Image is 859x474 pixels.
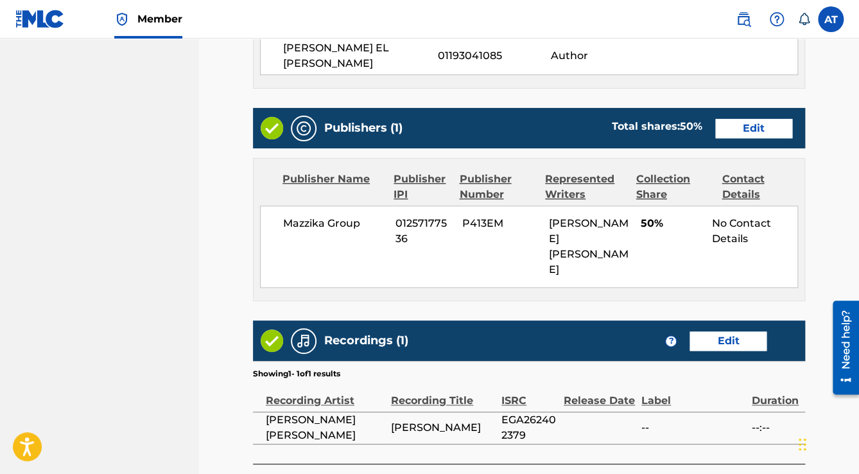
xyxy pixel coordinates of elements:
span: [PERSON_NAME] [PERSON_NAME] [266,412,385,443]
div: Help [764,6,790,32]
h5: Recordings (1) [324,333,408,348]
div: No Contact Details [712,216,797,247]
div: Release Date [564,380,635,408]
span: --:-- [752,420,799,435]
img: MLC Logo [15,10,65,28]
img: search [736,12,751,27]
div: Duration [752,380,799,408]
img: Recordings [296,333,311,349]
span: Mazzika Group [283,216,386,231]
img: Publishers [296,121,311,136]
div: Recording Title [391,380,495,408]
div: ISRC [501,380,557,408]
div: Contact Details [722,171,798,202]
span: [PERSON_NAME] [PERSON_NAME] [548,217,628,276]
span: EGA262402379 [501,412,557,443]
div: Label [641,380,745,408]
p: Showing 1 - 1 of 1 results [253,368,340,380]
span: [PERSON_NAME] EL [PERSON_NAME] [283,40,437,71]
div: Notifications [797,13,810,26]
div: Represented Writers [545,171,627,202]
span: Author [551,48,654,64]
img: Top Rightsholder [114,12,130,27]
div: Collection Share [636,171,713,202]
span: 01257177536 [395,216,452,247]
img: Valid [261,117,283,139]
h5: Publishers (1) [324,121,403,136]
span: 50% [641,216,702,231]
a: Edit [690,331,767,351]
div: Publisher Number [459,171,535,202]
div: User Menu [818,6,844,32]
span: Member [137,12,182,26]
div: Publisher IPI [394,171,449,202]
img: Valid [261,329,283,352]
img: help [769,12,785,27]
div: Total shares: [612,119,702,134]
span: P413EM [462,216,539,231]
span: [PERSON_NAME] [391,420,495,435]
div: Recording Artist [266,380,385,408]
div: Drag [799,425,806,464]
span: 50 % [680,120,702,132]
a: Public Search [731,6,756,32]
div: Publisher Name [282,171,384,202]
span: -- [641,420,745,435]
a: Edit [715,119,792,138]
iframe: Chat Widget [795,412,859,474]
iframe: Resource Center [823,296,859,399]
span: ? [666,336,676,346]
span: 01193041085 [437,48,550,64]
